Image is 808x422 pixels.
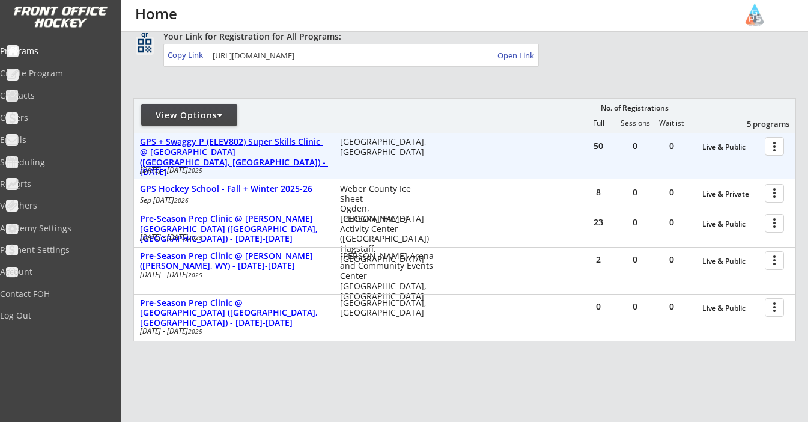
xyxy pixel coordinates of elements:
div: 0 [617,142,653,150]
div: Your Link for Registration for All Programs: [163,31,759,43]
div: 0 [654,218,690,227]
button: more_vert [765,251,784,270]
div: Live & Private [702,190,759,198]
div: GPS Hockey School - Fall + Winter 2025-26 [140,184,327,194]
div: Live & Public [702,304,759,313]
button: qr_code [136,37,154,55]
div: Copy Link [168,49,205,60]
div: 0 [617,188,653,197]
div: [GEOGRAPHIC_DATA], [GEOGRAPHIC_DATA] [340,298,434,319]
em: 2025 [188,166,202,174]
div: Pre-Season Prep Clinic @ [PERSON_NAME][GEOGRAPHIC_DATA] ([GEOGRAPHIC_DATA], [GEOGRAPHIC_DATA]) - ... [140,214,327,244]
div: 0 [580,302,616,311]
div: Live & Public [702,143,759,151]
div: [GEOGRAPHIC_DATA], [GEOGRAPHIC_DATA] [340,137,434,157]
div: Sessions [617,119,653,127]
div: 0 [654,142,690,150]
div: 0 [617,302,653,311]
em: 2025 [188,327,202,335]
a: Open Link [497,47,535,64]
div: 5 programs [727,118,789,129]
div: [DATE] - [DATE] [140,271,324,278]
div: Pre-Season Prep Clinic @ [PERSON_NAME] ([PERSON_NAME], WY) - [DATE]-[DATE] [140,251,327,272]
button: more_vert [765,137,784,156]
div: 8 [580,188,616,197]
div: 0 [654,188,690,197]
div: 23 [580,218,616,227]
div: qr [137,31,151,38]
div: 2 [580,255,616,264]
div: 50 [580,142,616,150]
div: Live & Public [702,257,759,266]
div: Sep [DATE] [140,197,324,204]
div: [DATE] - [DATE] [140,167,324,174]
div: Pre-Season Prep Clinic @ [GEOGRAPHIC_DATA] ([GEOGRAPHIC_DATA], [GEOGRAPHIC_DATA]) - [DATE]-[DATE] [140,298,327,328]
button: more_vert [765,214,784,233]
div: Live & Public [702,220,759,228]
div: Full [580,119,616,127]
div: No. of Registrations [597,104,672,112]
div: 0 [654,302,690,311]
em: 2026 [174,196,189,204]
button: more_vert [765,298,784,317]
div: Waitlist [653,119,689,127]
em: 2025 [188,271,202,279]
div: GPS + Swaggy P (ELEV802) Super Skills Clinic @ [GEOGRAPHIC_DATA] ([GEOGRAPHIC_DATA], [GEOGRAPHIC_... [140,137,327,177]
div: [PERSON_NAME] Arena and Community Events Center [GEOGRAPHIC_DATA], [GEOGRAPHIC_DATA] [340,251,434,302]
div: 0 [654,255,690,264]
div: Open Link [497,50,535,61]
div: [PERSON_NAME] Activity Center ([GEOGRAPHIC_DATA]) Flagstaff, [GEOGRAPHIC_DATA] [340,214,434,265]
em: 2025 [188,233,202,242]
div: 0 [617,218,653,227]
div: View Options [141,109,237,121]
button: more_vert [765,184,784,203]
div: [DATE] - [DATE] [140,234,324,241]
div: 0 [617,255,653,264]
div: [DATE] - [DATE] [140,328,324,335]
div: Weber County Ice Sheet Ogden, [GEOGRAPHIC_DATA] [340,184,434,224]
